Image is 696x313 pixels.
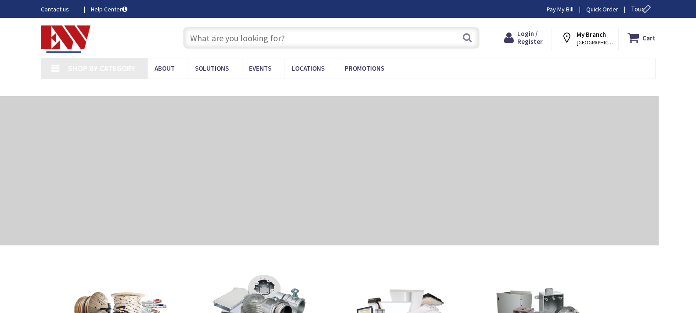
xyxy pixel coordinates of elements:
[183,27,480,49] input: What are you looking for?
[586,5,618,14] a: Quick Order
[91,5,127,14] a: Help Center
[631,5,653,13] span: Tour
[249,64,271,72] span: Events
[577,30,606,39] strong: My Branch
[517,29,543,46] span: Login / Register
[41,25,91,53] img: Electrical Wholesalers, Inc.
[627,30,656,46] a: Cart
[577,39,614,46] span: [GEOGRAPHIC_DATA], [GEOGRAPHIC_DATA]
[561,30,610,46] div: My Branch [GEOGRAPHIC_DATA], [GEOGRAPHIC_DATA]
[195,64,229,72] span: Solutions
[642,30,656,46] strong: Cart
[504,30,543,46] a: Login / Register
[345,64,384,72] span: Promotions
[155,64,175,72] span: About
[547,5,573,14] a: Pay My Bill
[292,64,325,72] span: Locations
[41,5,77,14] a: Contact us
[68,63,135,73] span: Shop By Category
